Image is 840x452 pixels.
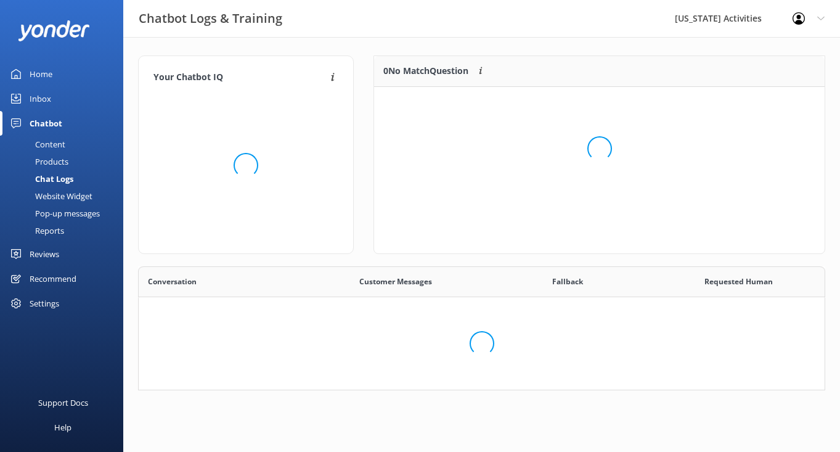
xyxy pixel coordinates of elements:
[30,86,51,111] div: Inbox
[148,276,197,287] span: Conversation
[153,71,327,84] h4: Your Chatbot IQ
[30,266,76,291] div: Recommend
[54,415,71,440] div: Help
[7,153,68,170] div: Products
[30,291,59,316] div: Settings
[18,20,89,41] img: yonder-white-logo.png
[30,62,52,86] div: Home
[7,136,65,153] div: Content
[7,187,123,205] a: Website Widget
[383,64,468,78] p: 0 No Match Question
[7,170,73,187] div: Chat Logs
[7,153,123,170] a: Products
[7,222,64,239] div: Reports
[38,390,88,415] div: Support Docs
[374,87,825,210] div: grid
[7,205,100,222] div: Pop-up messages
[7,136,123,153] a: Content
[30,111,62,136] div: Chatbot
[138,297,825,390] div: grid
[7,222,123,239] a: Reports
[139,9,282,28] h3: Chatbot Logs & Training
[359,276,432,287] span: Customer Messages
[7,205,123,222] a: Pop-up messages
[7,187,92,205] div: Website Widget
[30,242,59,266] div: Reviews
[7,170,123,187] a: Chat Logs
